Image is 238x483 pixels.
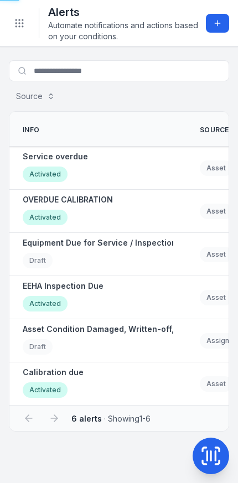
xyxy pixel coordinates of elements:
[48,4,206,20] h2: Alerts
[23,367,84,401] a: Calibration dueActivated
[71,414,102,423] strong: 6 alerts
[48,20,206,42] span: Automate notifications and actions based on your conditions.
[23,151,88,185] a: Service overdueActivated
[200,247,232,262] div: Asset
[71,414,151,423] span: · Showing 1 - 6
[23,237,177,271] a: Equipment Due for Service / InspectionDraft
[200,376,232,392] div: Asset
[23,194,113,228] a: OVERDUE CALIBRATIONActivated
[23,126,39,134] span: Info
[23,237,177,248] strong: Equipment Due for Service / Inspection
[23,281,104,292] strong: EEHA Inspection Due
[200,126,229,134] span: Source
[23,367,84,378] strong: Calibration due
[23,253,53,268] div: Draft
[23,194,113,205] strong: OVERDUE CALIBRATION
[23,296,68,311] div: Activated
[200,290,232,305] div: Asset
[23,281,104,314] a: EEHA Inspection DueActivated
[23,382,68,398] div: Activated
[9,13,30,34] button: Toggle navigation
[200,204,232,219] div: Asset
[23,167,68,182] div: Activated
[9,86,62,107] button: Source
[23,210,68,225] div: Activated
[23,339,53,355] div: Draft
[23,151,88,162] strong: Service overdue
[200,160,232,176] div: Asset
